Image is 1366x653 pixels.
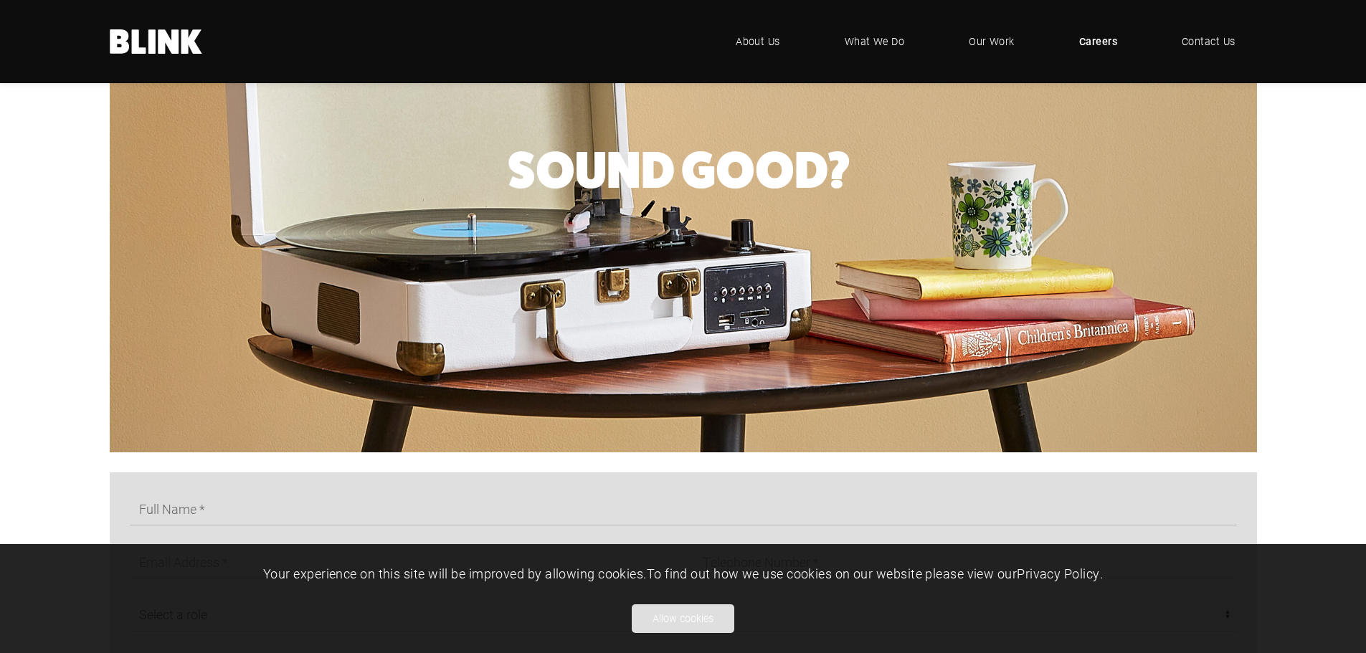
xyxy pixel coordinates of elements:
[736,34,780,49] span: About Us
[1160,20,1257,63] a: Contact Us
[263,565,1103,582] span: Your experience on this site will be improved by allowing cookies. To find out how we use cookies...
[1058,20,1139,63] a: Careers
[714,20,802,63] a: About Us
[823,20,926,63] a: What We Do
[1017,565,1099,582] a: Privacy Policy
[845,34,905,49] span: What We Do
[1182,34,1235,49] span: Contact Us
[969,34,1015,49] span: Our Work
[130,492,1237,525] input: Full Name *
[110,29,203,54] a: Home
[507,148,849,194] h2: Sound Good?
[947,20,1036,63] a: Our Work
[632,604,734,633] button: Allow cookies
[1079,34,1117,49] span: Careers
